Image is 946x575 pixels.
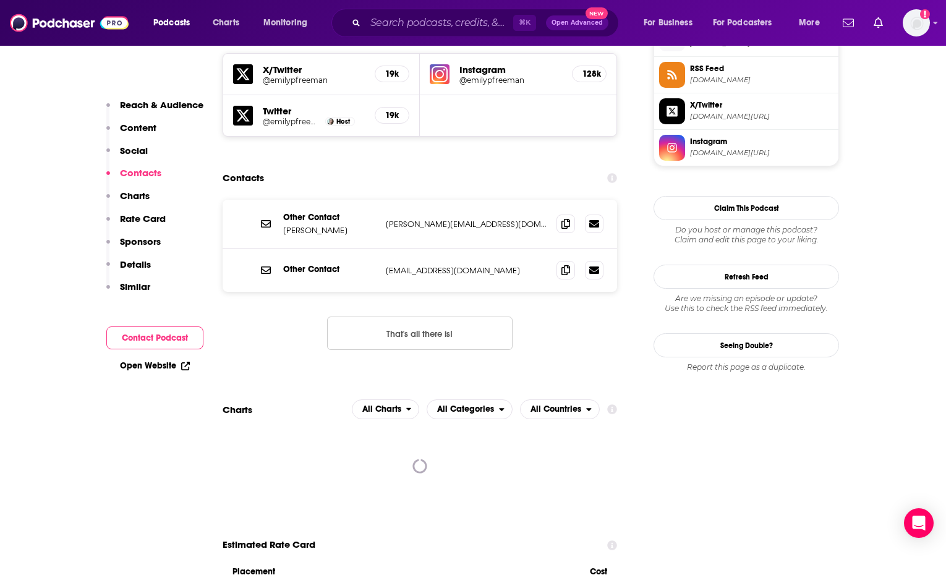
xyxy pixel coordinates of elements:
[459,75,562,85] a: @emilypfreeman
[690,63,833,74] span: RSS Feed
[903,9,930,36] button: Show profile menu
[838,12,859,33] a: Show notifications dropdown
[343,9,631,37] div: Search podcasts, credits, & more...
[546,15,608,30] button: Open AdvancedNew
[799,14,820,32] span: More
[263,105,365,117] h5: Twitter
[120,236,161,247] p: Sponsors
[106,213,166,236] button: Rate Card
[654,362,839,372] div: Report this page as a duplicate.
[654,333,839,357] a: Seeing Double?
[263,64,365,75] h5: X/Twitter
[654,225,839,245] div: Claim and edit this page to your liking.
[903,9,930,36] img: User Profile
[223,166,264,190] h2: Contacts
[531,405,581,414] span: All Countries
[106,326,203,349] button: Contact Podcast
[654,265,839,289] button: Refresh Feed
[659,135,833,161] a: Instagram[DOMAIN_NAME][URL]
[659,62,833,88] a: RSS Feed[DOMAIN_NAME]
[427,399,513,419] h2: Categories
[106,122,156,145] button: Content
[213,14,239,32] span: Charts
[106,258,151,281] button: Details
[903,9,930,36] span: Logged in as shcarlos
[336,117,350,126] span: Host
[513,15,536,31] span: ⌘ K
[205,13,247,33] a: Charts
[690,100,833,111] span: X/Twitter
[106,190,150,213] button: Charts
[459,64,562,75] h5: Instagram
[120,258,151,270] p: Details
[263,75,365,85] a: @emilypfreeman
[120,360,190,371] a: Open Website
[586,7,608,19] span: New
[106,99,203,122] button: Reach & Audience
[106,236,161,258] button: Sponsors
[869,12,888,33] a: Show notifications dropdown
[153,14,190,32] span: Podcasts
[790,13,835,33] button: open menu
[263,14,307,32] span: Monitoring
[920,9,930,19] svg: Add a profile image
[283,225,376,236] p: [PERSON_NAME]
[690,136,833,147] span: Instagram
[120,122,156,134] p: Content
[386,219,547,229] p: [PERSON_NAME][EMAIL_ADDRESS][DOMAIN_NAME]
[552,20,603,26] span: Open Advanced
[120,213,166,224] p: Rate Card
[106,167,161,190] button: Contacts
[705,13,790,33] button: open menu
[327,118,334,125] img: Emily P. Freeman
[386,265,547,276] p: [EMAIL_ADDRESS][DOMAIN_NAME]
[106,145,148,168] button: Social
[223,533,315,556] span: Estimated Rate Card
[385,69,399,79] h5: 19k
[690,75,833,85] span: thenextrightthingpodcast.libsyn.com
[427,399,513,419] button: open menu
[690,148,833,158] span: instagram.com/emilypfreeman
[437,405,494,414] span: All Categories
[352,399,420,419] h2: Platforms
[582,69,596,79] h5: 128k
[365,13,513,33] input: Search podcasts, credits, & more...
[520,399,600,419] h2: Countries
[283,212,376,223] p: Other Contact
[120,190,150,202] p: Charts
[362,405,401,414] span: All Charts
[283,264,376,275] p: Other Contact
[430,64,450,84] img: iconImage
[654,294,839,313] div: Are we missing an episode or update? Use this to check the RSS feed immediately.
[255,13,323,33] button: open menu
[520,399,600,419] button: open menu
[120,99,203,111] p: Reach & Audience
[713,14,772,32] span: For Podcasters
[690,112,833,121] span: twitter.com/emilypfreeman
[145,13,206,33] button: open menu
[659,98,833,124] a: X/Twitter[DOMAIN_NAME][URL]
[106,281,150,304] button: Similar
[120,281,150,292] p: Similar
[223,404,252,415] h2: Charts
[120,167,161,179] p: Contacts
[327,317,513,350] button: Nothing here.
[635,13,708,33] button: open menu
[10,11,129,35] img: Podchaser - Follow, Share and Rate Podcasts
[654,225,839,235] span: Do you host or manage this podcast?
[352,399,420,419] button: open menu
[263,117,322,126] a: @emilypfreeman
[385,110,399,121] h5: 19k
[654,196,839,220] button: Claim This Podcast
[120,145,148,156] p: Social
[644,14,692,32] span: For Business
[904,508,934,538] div: Open Intercom Messenger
